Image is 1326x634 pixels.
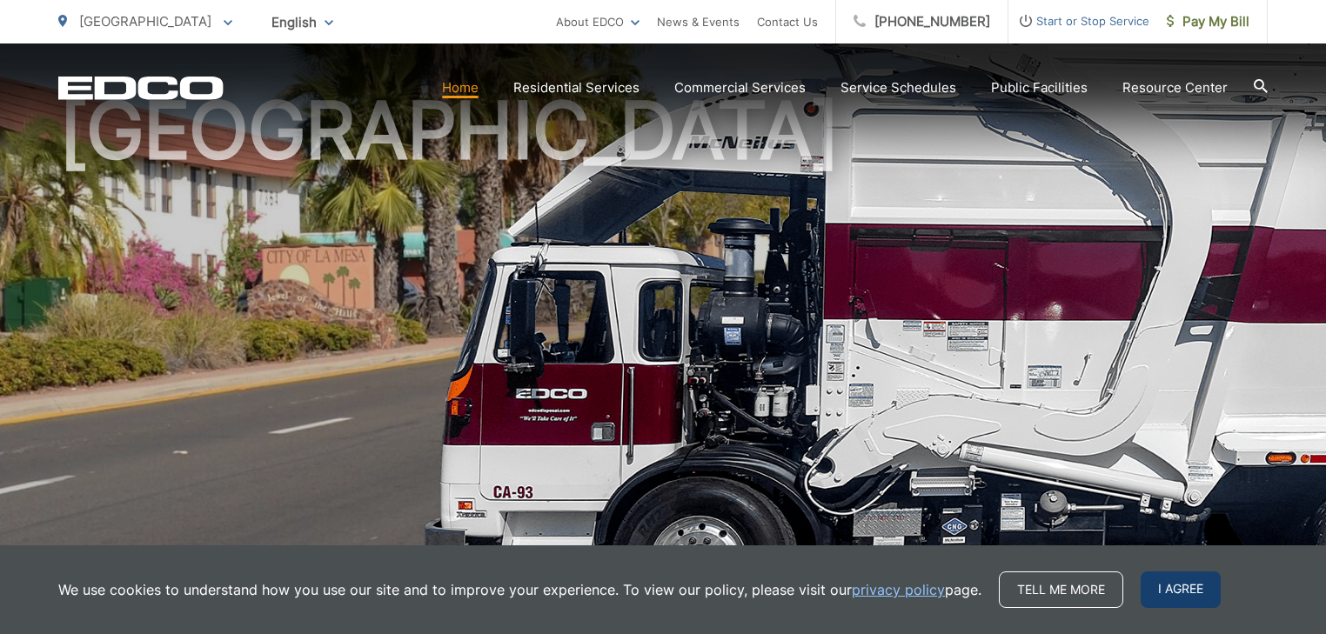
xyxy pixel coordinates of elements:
[58,76,224,100] a: EDCD logo. Return to the homepage.
[513,77,640,98] a: Residential Services
[556,11,640,32] a: About EDCO
[840,77,956,98] a: Service Schedules
[1122,77,1228,98] a: Resource Center
[674,77,806,98] a: Commercial Services
[258,7,346,37] span: English
[657,11,740,32] a: News & Events
[999,571,1123,608] a: Tell me more
[852,579,945,600] a: privacy policy
[1141,571,1221,608] span: I agree
[79,13,211,30] span: [GEOGRAPHIC_DATA]
[58,579,981,600] p: We use cookies to understand how you use our site and to improve your experience. To view our pol...
[991,77,1088,98] a: Public Facilities
[757,11,818,32] a: Contact Us
[1167,11,1249,32] span: Pay My Bill
[442,77,479,98] a: Home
